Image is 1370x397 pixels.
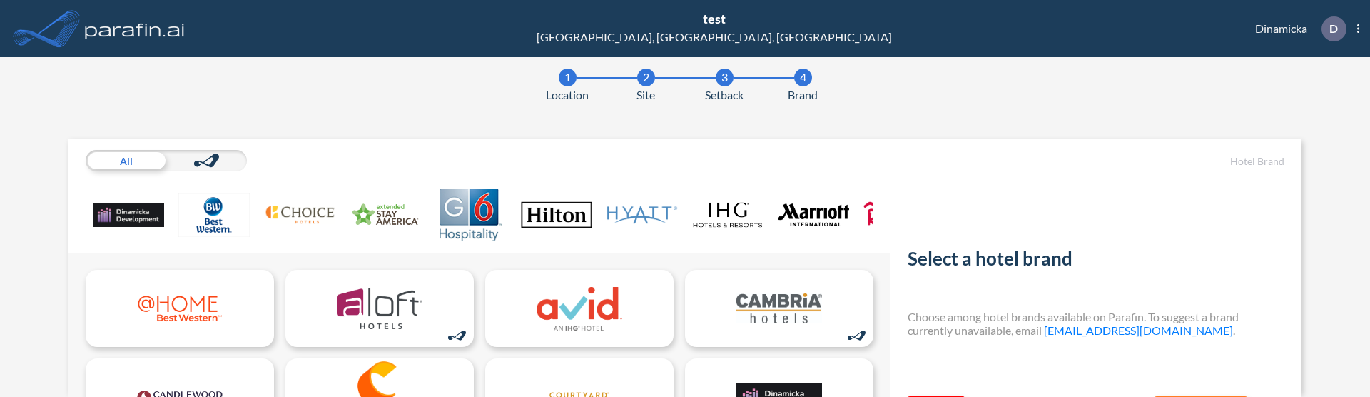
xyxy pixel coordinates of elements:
[546,86,589,104] span: Location
[86,150,166,171] div: All
[908,156,1284,168] h5: Hotel Brand
[863,189,935,241] img: Red Roof
[692,189,763,241] img: IHG
[435,189,507,241] img: G6 Hospitality
[264,189,335,241] img: Choice
[350,189,421,241] img: Extended Stay America
[137,281,223,336] img: logo
[1234,16,1359,41] div: Dinamicka
[178,189,250,241] img: Best Western
[908,310,1284,337] h4: Choose among hotel brands available on Parafin. To suggest a brand currently unavailable, email .
[636,86,655,104] span: Site
[537,281,622,336] img: logo
[794,69,812,86] div: 4
[778,189,849,241] img: Marriott
[1329,22,1338,35] p: D
[537,29,892,46] div: [GEOGRAPHIC_DATA], [GEOGRAPHIC_DATA], [GEOGRAPHIC_DATA]
[82,14,188,43] img: logo
[736,281,822,336] img: logo
[716,69,734,86] div: 3
[337,281,422,336] img: logo
[788,86,818,104] span: Brand
[559,69,577,86] div: 1
[93,189,164,241] img: .Dev Family
[705,86,744,104] span: Setback
[637,69,655,86] div: 2
[1044,323,1233,337] a: [EMAIL_ADDRESS][DOMAIN_NAME]
[521,189,592,241] img: Hilton
[908,248,1284,276] h2: Select a hotel brand
[607,189,678,241] img: Hyatt
[703,11,726,26] span: test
